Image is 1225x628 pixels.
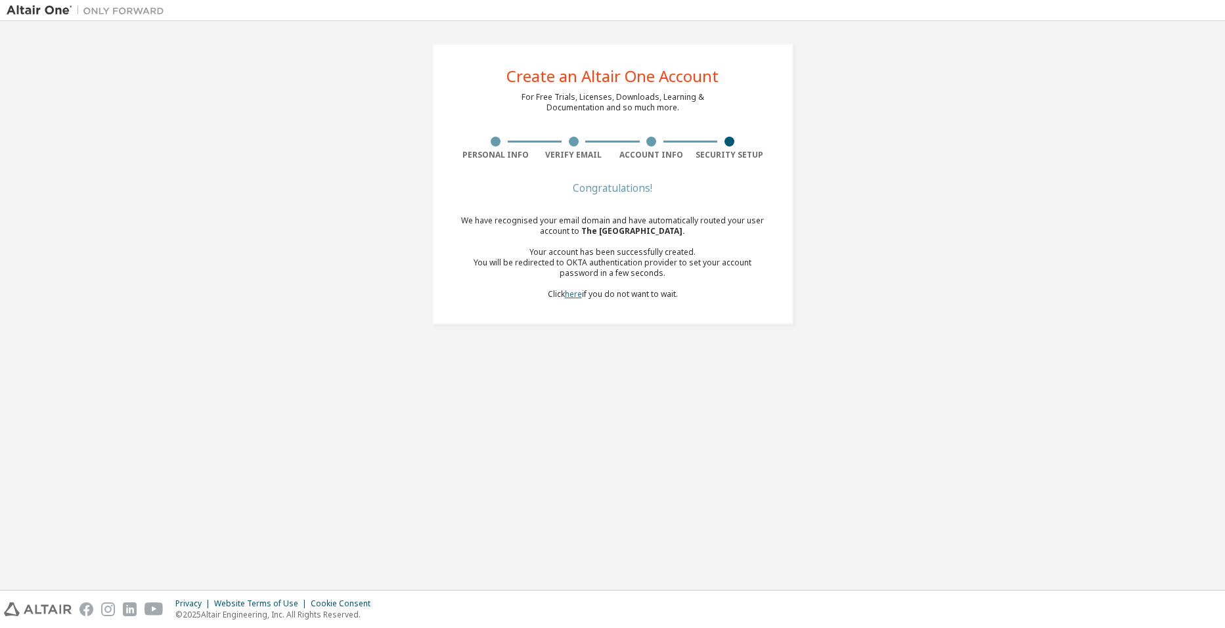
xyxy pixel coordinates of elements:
div: Security Setup [690,150,768,160]
img: linkedin.svg [123,602,137,616]
div: Verify Email [535,150,613,160]
div: Cookie Consent [311,598,378,609]
img: instagram.svg [101,602,115,616]
div: We have recognised your email domain and have automatically routed your user account to Click if ... [457,215,768,300]
img: facebook.svg [79,602,93,616]
span: The [GEOGRAPHIC_DATA] . [581,225,685,236]
div: For Free Trials, Licenses, Downloads, Learning & Documentation and so much more. [522,92,704,113]
p: © 2025 Altair Engineering, Inc. All Rights Reserved. [175,609,378,620]
div: Create an Altair One Account [506,68,719,84]
div: Privacy [175,598,214,609]
img: youtube.svg [145,602,164,616]
div: Account Info [613,150,691,160]
img: altair_logo.svg [4,602,72,616]
div: Your account has been successfully created. [457,247,768,258]
div: Personal Info [457,150,535,160]
img: Altair One [7,4,171,17]
div: Website Terms of Use [214,598,311,609]
div: Congratulations! [457,184,768,192]
a: here [565,288,582,300]
div: You will be redirected to OKTA authentication provider to set your account password in a few seco... [457,258,768,279]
